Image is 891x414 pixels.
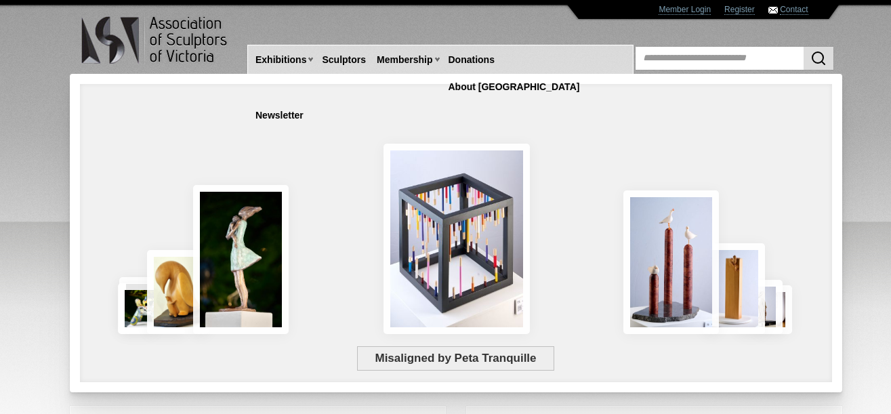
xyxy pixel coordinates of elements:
[443,47,500,73] a: Donations
[724,5,755,15] a: Register
[250,103,309,128] a: Newsletter
[768,7,778,14] img: Contact ASV
[780,5,808,15] a: Contact
[357,346,554,371] span: Misaligned by Peta Tranquille
[659,5,711,15] a: Member Login
[193,185,289,334] img: Connection
[316,47,371,73] a: Sculptors
[623,190,719,334] img: Rising Tides
[250,47,312,73] a: Exhibitions
[443,75,585,100] a: About [GEOGRAPHIC_DATA]
[81,14,230,67] img: logo.png
[384,144,530,334] img: Misaligned
[371,47,438,73] a: Membership
[810,50,827,66] img: Search
[703,243,765,334] img: Little Frog. Big Climb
